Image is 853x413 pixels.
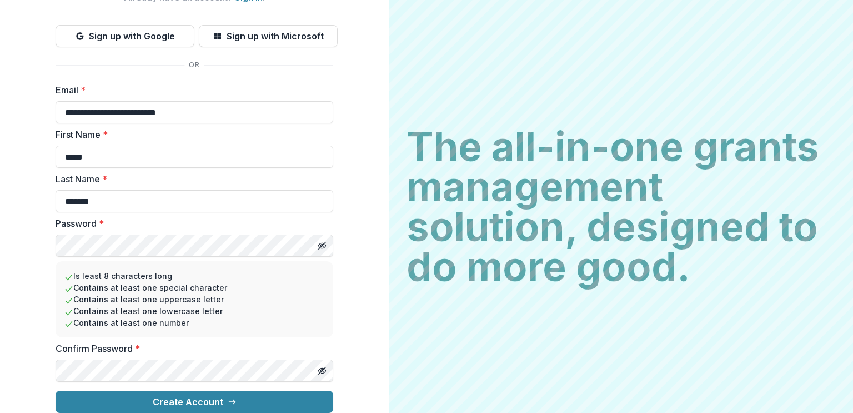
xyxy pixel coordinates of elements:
li: Contains at least one special character [64,282,324,293]
label: Email [56,83,327,97]
button: Toggle password visibility [313,237,331,255]
button: Create Account [56,391,333,413]
label: Confirm Password [56,342,327,355]
button: Toggle password visibility [313,362,331,380]
li: Contains at least one lowercase letter [64,305,324,317]
li: Contains at least one uppercase letter [64,293,324,305]
label: Last Name [56,172,327,186]
label: Password [56,217,327,230]
li: Contains at least one number [64,317,324,329]
label: First Name [56,128,327,141]
button: Sign up with Google [56,25,194,47]
button: Sign up with Microsoft [199,25,338,47]
li: Is least 8 characters long [64,270,324,282]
